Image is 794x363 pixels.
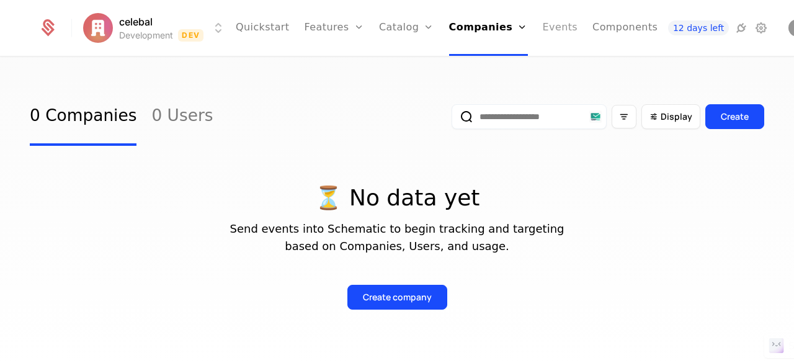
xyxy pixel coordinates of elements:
div: Create company [363,291,432,303]
a: 0 Users [151,87,213,146]
span: celebal [119,14,153,29]
img: celebal [83,13,113,43]
div: Create [721,110,749,123]
button: Select environment [87,14,226,42]
a: Integrations [734,20,749,35]
span: Display [661,110,692,123]
button: Create [705,104,764,129]
div: Development [119,29,173,42]
button: Create company [347,285,447,310]
a: 12 days left [668,20,729,35]
p: ⏳ No data yet [30,186,764,210]
p: Send events into Schematic to begin tracking and targeting based on Companies, Users, and usage. [30,220,764,255]
span: Dev [178,29,203,42]
a: Settings [754,20,769,35]
a: 0 Companies [30,87,136,146]
button: Filter options [612,105,636,128]
button: Display [641,104,700,129]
